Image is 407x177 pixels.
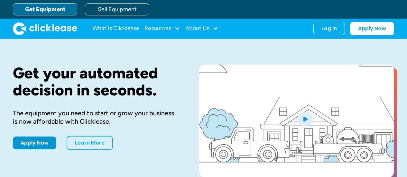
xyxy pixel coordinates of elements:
[13,137,56,149] a: Apply Now
[13,65,178,99] h1: Get your automated decision in seconds.
[13,109,178,126] div: The equipment you need to start or grow your business is now affordable with Clicklease.
[185,22,218,35] div: About Us
[93,22,139,35] a: What Is Clicklease
[13,3,77,15] a: Get Equipment
[67,136,113,150] a: Learn More
[13,22,77,35] a: home
[85,3,149,15] a: Sell Equipment
[321,25,337,32] div: Log In
[144,22,180,35] div: Resources
[350,22,394,35] a: Apply Now
[296,110,314,128] img: Blue play button logo on a light blue circular background
[13,22,77,35] img: Clicklease logo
